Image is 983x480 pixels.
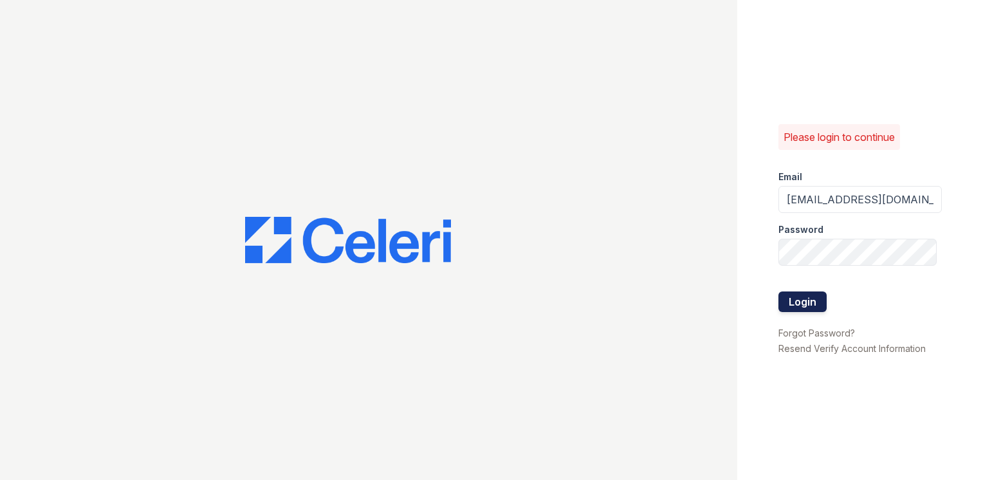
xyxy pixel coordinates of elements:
[778,328,855,338] a: Forgot Password?
[778,171,802,183] label: Email
[784,129,895,145] p: Please login to continue
[778,223,823,236] label: Password
[778,343,926,354] a: Resend Verify Account Information
[245,217,451,263] img: CE_Logo_Blue-a8612792a0a2168367f1c8372b55b34899dd931a85d93a1a3d3e32e68fde9ad4.png
[778,291,827,312] button: Login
